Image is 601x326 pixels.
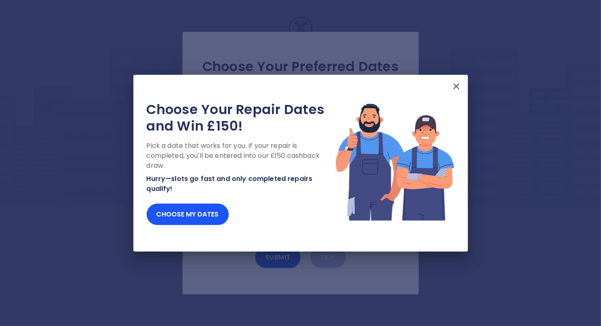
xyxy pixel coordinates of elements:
[451,81,461,91] img: X Mark
[147,204,229,225] button: Choose my dates
[335,101,455,222] img: Lottery
[147,141,335,171] p: Pick a date that works for you. If your repair is completed, you'll be entered into our £150 cash...
[147,101,335,134] h2: Choose Your Repair Dates and Win £150!
[147,174,335,194] p: Hurry—slots go fast and only completed repairs qualify!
